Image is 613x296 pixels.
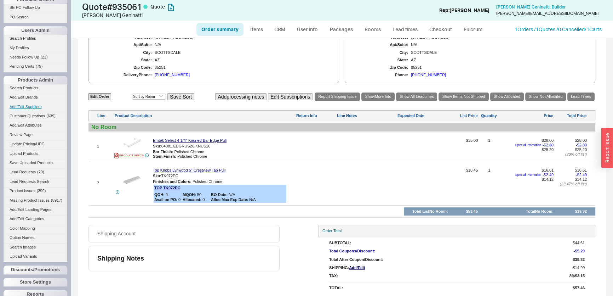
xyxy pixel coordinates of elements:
div: Rep: [PERSON_NAME] [439,7,489,14]
div: 2 [97,181,113,185]
span: $25.20 [575,147,587,152]
a: Upload Variants [4,253,67,260]
a: Add/Edit Suppliers [4,103,67,111]
div: [PERSON_NAME] Geninatti [82,12,308,19]
span: Finishes and Colors : [153,179,191,184]
div: State: [99,58,152,62]
b: Allocated: [183,197,201,202]
a: Search Profiles [4,35,67,42]
a: 1Orders /1Quotes /0 Cancelled [515,26,585,32]
span: TK972PC [161,173,178,178]
a: Add/Edit Brands [4,94,67,101]
a: Update Pricing/UPC [4,140,67,148]
span: Pending Certs [10,64,34,68]
span: $18.45 [448,168,478,203]
div: Line Notes [337,113,396,118]
span: $14.99 [573,266,585,270]
div: Total No Room : [526,209,554,214]
div: SubTotal: [329,241,553,245]
a: Upload Products [4,150,67,157]
div: Tax: [329,274,553,278]
a: Product Issues(399) [4,187,67,195]
span: $39.32 [573,257,585,262]
button: Save Sort [167,93,194,101]
span: $3.15 [575,274,585,278]
span: 50 [183,192,211,197]
div: Price [500,113,553,118]
span: - $2.49 [543,173,554,177]
span: ( 21 ) [41,55,48,59]
a: CRM [269,23,290,36]
b: Avail on PO: [154,197,177,202]
img: emt-84081edgrknus26_uhpbr2 [124,134,141,151]
span: ( 639 ) [46,114,56,118]
div: Return Info [296,113,336,118]
span: $35.00 [448,138,478,159]
div: SCOTTSDALE [411,50,585,55]
span: ( 79 ) [36,64,43,68]
a: Checkout [424,23,457,36]
span: $28.00 [542,138,554,143]
div: Phone: [355,73,408,77]
span: Lead Requests [10,170,36,174]
div: $53.45 [466,209,478,214]
span: ( 8917 ) [51,198,62,202]
span: Bar Finish : [153,150,173,154]
div: Order Total [319,225,595,237]
a: Show All Leadtimes [396,93,437,101]
span: - [574,249,585,253]
div: Product Description [115,113,295,118]
div: Products Admin [4,76,67,84]
a: Fulcrum [458,23,487,36]
a: Emtek Select 4-1/4" Knurled Bar Edge Pull [153,138,227,143]
a: Report Shipping Issue [315,93,360,101]
span: N/A [211,192,253,197]
div: Total Price [555,113,586,118]
div: Polished Chrome [153,150,294,154]
span: Needs Follow Up [10,55,39,59]
div: AZ [411,58,585,62]
div: N/A [155,43,329,47]
span: $14.12 [575,177,587,181]
span: $14.12 [542,177,554,181]
span: - $2.80 [576,143,587,147]
a: Lead Requests Search [4,178,67,185]
div: Zip Code: [355,65,408,70]
div: [PHONE_NUMBER] [411,73,446,77]
div: ( 28 % off list) [555,152,587,157]
a: Review Page [4,131,67,139]
span: $28.00 [575,138,587,143]
div: Users Admin [4,26,67,35]
a: Lead Times [567,93,595,101]
span: [PERSON_NAME] Geninatti , Builder [496,4,566,10]
div: N/A [411,43,585,47]
a: SE PO Follow Up [4,4,67,11]
span: - $2.49 [576,173,587,177]
span: $16.61 [542,168,554,172]
a: Edit Order [88,93,111,100]
b: QOH: [154,192,165,197]
a: Add/Edit Landing Pages [4,206,67,213]
div: Shipping Account [97,231,136,237]
div: Total Coupons/Discount: [329,249,553,253]
span: N/A [211,197,256,202]
a: Pending Certs(79) [4,63,67,70]
button: Addprocessing notes [215,93,267,101]
a: Lead times [387,23,423,36]
span: 0 [183,197,211,202]
div: Total List No Room : [412,209,448,214]
span: Special Promotion [515,173,541,177]
a: Top Knobs Lynwood 5" Crestview Tab Pull [153,168,225,173]
div: Discounts/Promotions [4,266,67,274]
span: - $2.80 [543,143,554,147]
span: Customer Questions [10,114,45,118]
div: Delivery Phone: [99,73,152,77]
div: 1 [97,144,113,149]
div: State: [355,58,408,62]
a: Packages [325,23,358,36]
b: MQOH: [183,192,196,197]
span: Stem Finish : [153,154,176,158]
span: Product Issues [10,189,35,193]
a: Show Allocated [490,93,524,101]
a: Search Products [4,84,67,92]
